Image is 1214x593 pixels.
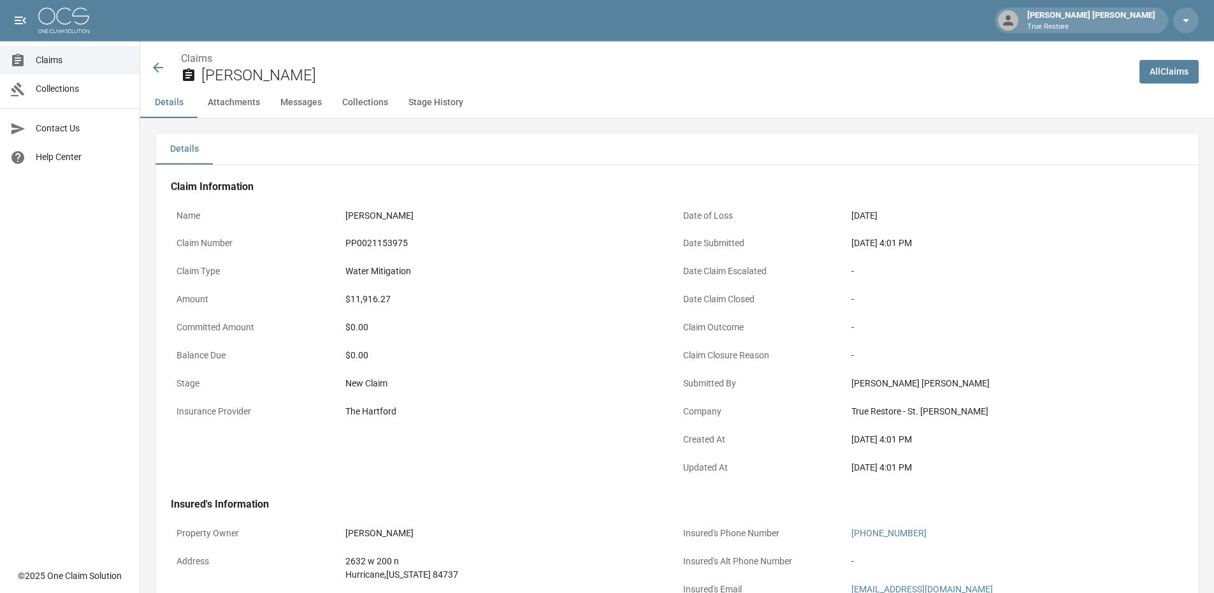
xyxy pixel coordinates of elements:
[345,209,414,223] div: [PERSON_NAME]
[677,343,846,368] p: Claim Closure Reason
[851,265,1178,278] div: -
[677,287,846,312] p: Date Claim Closed
[171,343,340,368] p: Balance Due
[38,8,89,33] img: ocs-logo-white-transparent.png
[851,237,1178,250] div: [DATE] 4:01 PM
[1027,22,1155,33] p: True Restore
[36,122,129,135] span: Contact Us
[198,87,270,118] button: Attachments
[677,315,846,340] p: Claim Outcome
[140,87,198,118] button: Details
[677,371,846,396] p: Submitted By
[345,568,458,582] div: Hurricane , [US_STATE] 84737
[851,377,1178,390] div: [PERSON_NAME] [PERSON_NAME]
[851,405,1178,418] div: True Restore - St. [PERSON_NAME]
[345,293,391,306] div: $11,916.27
[677,231,846,256] p: Date Submitted
[1139,60,1199,84] a: AllClaims
[851,461,1178,474] div: [DATE] 4:01 PM
[36,150,129,164] span: Help Center
[181,52,212,64] a: Claims
[345,265,411,278] div: Water Mitigation
[677,399,846,424] p: Company
[677,455,846,480] p: Updated At
[171,371,340,396] p: Stage
[171,180,1183,193] h4: Claim Information
[345,237,408,250] div: PP0021153975
[171,287,340,312] p: Amount
[171,259,340,284] p: Claim Type
[345,555,458,568] div: 2632 w 200 n
[171,231,340,256] p: Claim Number
[270,87,332,118] button: Messages
[171,315,340,340] p: Committed Amount
[140,87,1214,118] div: anchor tabs
[851,433,1178,446] div: [DATE] 4:01 PM
[345,377,672,390] div: New Claim
[181,51,1129,66] nav: breadcrumb
[345,321,672,334] div: $0.00
[201,66,1129,85] h2: [PERSON_NAME]
[171,203,340,228] p: Name
[851,528,927,538] a: [PHONE_NUMBER]
[851,293,1178,306] div: -
[171,498,1183,511] h4: Insured's Information
[171,549,340,574] p: Address
[1022,9,1160,32] div: [PERSON_NAME] [PERSON_NAME]
[851,209,878,223] div: [DATE]
[677,427,846,452] p: Created At
[398,87,473,118] button: Stage History
[677,203,846,228] p: Date of Loss
[677,259,846,284] p: Date Claim Escalated
[851,555,854,568] div: -
[18,569,122,582] div: © 2025 One Claim Solution
[155,134,213,165] button: Details
[345,405,396,418] div: The Hartford
[171,521,340,546] p: Property Owner
[677,549,846,574] p: Insured's Alt Phone Number
[36,82,129,96] span: Collections
[36,54,129,67] span: Claims
[8,8,33,33] button: open drawer
[345,349,672,362] div: $0.00
[155,134,1199,165] div: details tabs
[851,349,1178,362] div: -
[171,399,340,424] p: Insurance Provider
[332,87,398,118] button: Collections
[851,321,1178,334] div: -
[345,527,414,540] div: [PERSON_NAME]
[677,521,846,546] p: Insured's Phone Number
